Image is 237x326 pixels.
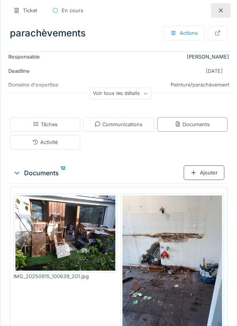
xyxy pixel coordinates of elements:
div: Voir tous les détails [89,88,151,99]
div: Activité [32,138,58,146]
div: Actions [164,26,205,40]
div: Ticket [23,7,37,14]
div: Peinture/parachèvement [8,81,229,89]
div: Deadline [8,67,68,75]
div: Communications [94,121,143,128]
div: Ajouter [184,165,224,180]
div: parachèvements [7,23,231,44]
img: vgql9vnf6b2k3x2ul1q1m98re8m7 [15,195,115,270]
div: Documents [13,168,184,178]
div: [PERSON_NAME] [8,53,229,61]
div: Documents [175,121,210,128]
div: En cours [62,7,83,14]
div: IMG_20250915_100639_201.jpg [13,273,117,280]
div: [DATE] [206,67,223,75]
sup: 12 [60,168,66,178]
div: Responsable [8,53,68,61]
div: Domaine d'expertise [8,81,68,89]
div: Tâches [33,121,58,128]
